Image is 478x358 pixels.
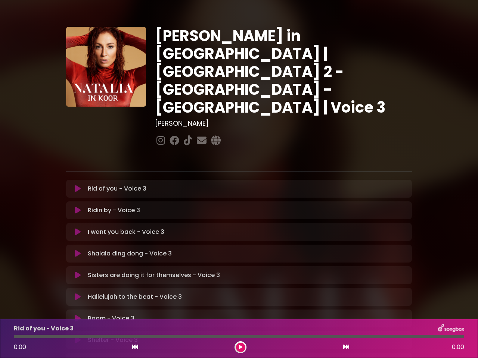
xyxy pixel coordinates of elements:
[14,324,74,333] p: Rid of you - Voice 3
[452,343,464,352] span: 0:00
[438,324,464,333] img: songbox-logo-white.png
[88,206,140,215] p: Ridin by - Voice 3
[155,119,412,128] h3: [PERSON_NAME]
[88,271,220,280] p: Sisters are doing it for themselves - Voice 3
[88,227,164,236] p: I want you back - Voice 3
[14,343,26,351] span: 0:00
[66,27,146,107] img: YTVS25JmS9CLUqXqkEhs
[88,249,172,258] p: Shalala ding dong - Voice 3
[88,314,134,323] p: Boom - Voice 3
[155,27,412,116] h1: [PERSON_NAME] in [GEOGRAPHIC_DATA] | [GEOGRAPHIC_DATA] 2 - [GEOGRAPHIC_DATA] - [GEOGRAPHIC_DATA] ...
[88,184,146,193] p: Rid of you - Voice 3
[88,292,182,301] p: Hallelujah to the beat - Voice 3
